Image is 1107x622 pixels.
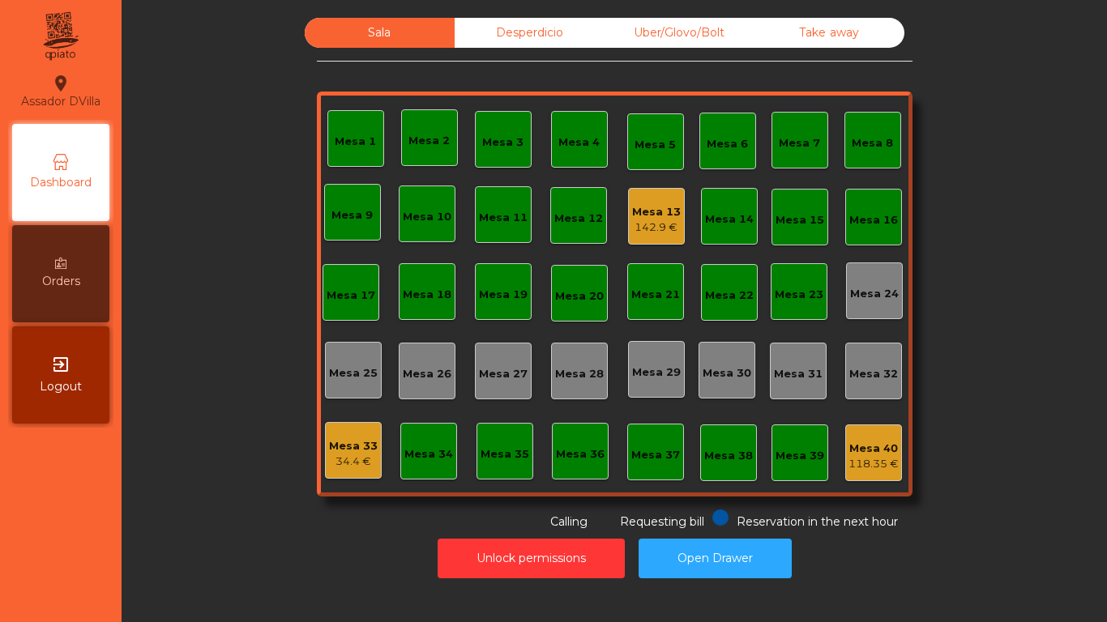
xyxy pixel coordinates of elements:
[51,355,71,374] i: exit_to_app
[849,212,898,228] div: Mesa 16
[479,287,528,303] div: Mesa 19
[775,287,823,303] div: Mesa 23
[329,438,378,454] div: Mesa 33
[705,288,754,304] div: Mesa 22
[479,366,528,382] div: Mesa 27
[41,8,80,65] img: qpiato
[558,134,600,151] div: Mesa 4
[632,204,681,220] div: Mesa 13
[850,286,899,302] div: Mesa 24
[479,210,528,226] div: Mesa 11
[21,71,100,112] div: Assador DVilla
[555,366,604,382] div: Mesa 28
[331,207,373,224] div: Mesa 9
[403,366,451,382] div: Mesa 26
[620,514,704,529] span: Requesting bill
[403,287,451,303] div: Mesa 18
[482,134,524,151] div: Mesa 3
[438,539,625,578] button: Unlock permissions
[639,539,792,578] button: Open Drawer
[848,441,899,457] div: Mesa 40
[776,448,824,464] div: Mesa 39
[30,174,92,191] span: Dashboard
[327,288,375,304] div: Mesa 17
[779,135,820,151] div: Mesa 7
[408,133,450,149] div: Mesa 2
[40,378,82,395] span: Logout
[605,18,754,48] div: Uber/Glovo/Bolt
[704,448,753,464] div: Mesa 38
[554,211,603,227] div: Mesa 12
[403,209,451,225] div: Mesa 10
[632,219,681,236] div: 142.9 €
[849,366,898,382] div: Mesa 32
[848,456,899,472] div: 118.35 €
[631,447,680,463] div: Mesa 37
[335,134,376,150] div: Mesa 1
[703,365,751,381] div: Mesa 30
[737,514,898,529] span: Reservation in the next hour
[632,364,681,381] div: Mesa 29
[707,136,748,152] div: Mesa 6
[51,74,71,93] i: location_on
[481,446,529,462] div: Mesa 35
[774,366,823,382] div: Mesa 31
[852,135,893,151] div: Mesa 8
[635,137,676,153] div: Mesa 5
[705,211,754,228] div: Mesa 14
[305,18,455,48] div: Sala
[776,212,824,228] div: Mesa 15
[404,446,453,462] div: Mesa 34
[631,287,680,303] div: Mesa 21
[329,454,378,470] div: 34.4 €
[329,365,378,381] div: Mesa 25
[42,273,80,290] span: Orders
[556,446,605,462] div: Mesa 36
[550,514,588,529] span: Calling
[555,288,604,305] div: Mesa 20
[754,18,904,48] div: Take away
[455,18,605,48] div: Desperdicio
